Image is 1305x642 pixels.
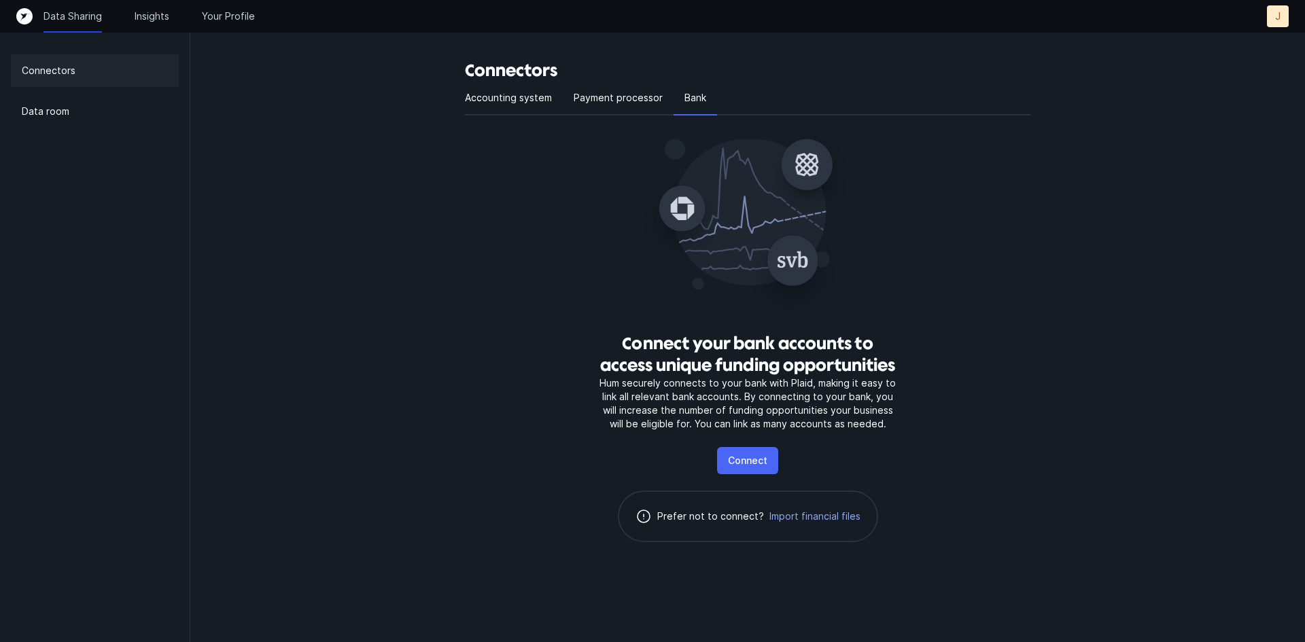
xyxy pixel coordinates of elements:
[595,376,900,431] p: Hum securely connects to your bank with Plaid, making it easy to link all relevant bank accounts....
[465,90,552,106] p: Accounting system
[639,126,856,322] img: Connect your bank accounts to access unique funding opportunities
[135,10,169,23] a: Insights
[11,95,179,128] a: Data room
[202,10,255,23] a: Your Profile
[22,63,75,79] p: Connectors
[1275,10,1281,23] p: J
[1267,5,1289,27] button: J
[22,103,69,120] p: Data room
[684,90,706,106] p: Bank
[465,60,1030,82] h3: Connectors
[657,508,764,524] p: Prefer not to connect?
[728,452,767,469] p: Connect
[43,10,102,23] a: Data Sharing
[11,54,179,87] a: Connectors
[769,510,860,523] span: Import financial files
[574,90,663,106] p: Payment processor
[595,333,900,376] h3: Connect your bank accounts to access unique funding opportunities
[717,447,778,474] button: Connect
